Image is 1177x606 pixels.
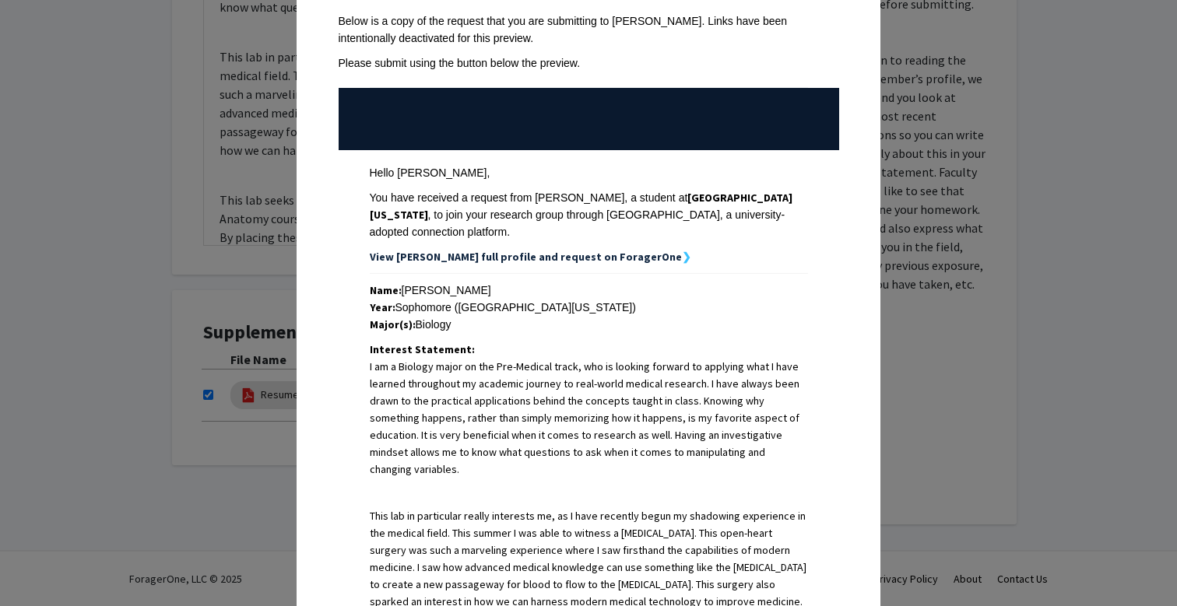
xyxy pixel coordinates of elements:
strong: View [PERSON_NAME] full profile and request on ForagerOne [370,250,682,264]
div: [PERSON_NAME] [370,282,808,299]
div: Sophomore ([GEOGRAPHIC_DATA][US_STATE]) [370,299,808,316]
strong: ❯ [682,250,691,264]
strong: Major(s): [370,317,416,331]
div: Hello [PERSON_NAME], [370,164,808,181]
strong: Interest Statement: [370,342,475,356]
div: Below is a copy of the request that you are submitting to [PERSON_NAME]. Links have been intentio... [339,12,839,47]
div: You have received a request from [PERSON_NAME], a student at , to join your research group throug... [370,189,808,240]
strong: Name: [370,283,402,297]
strong: Year: [370,300,395,314]
iframe: Chat [12,536,66,594]
div: Biology [370,316,808,333]
p: I am a Biology major on the Pre-Medical track, who is looking forward to applying what I have lea... [370,358,808,478]
div: Please submit using the button below the preview. [339,54,839,72]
